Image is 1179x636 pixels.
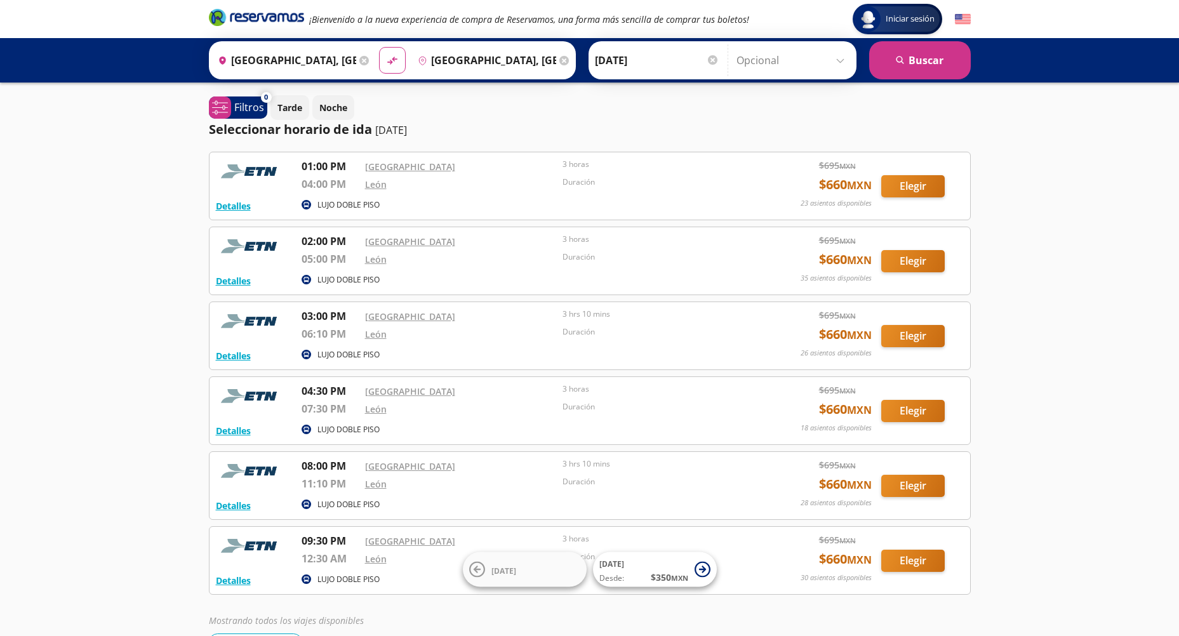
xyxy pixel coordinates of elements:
[801,348,872,359] p: 26 asientos disponibles
[881,13,940,25] span: Iniciar sesión
[312,95,354,120] button: Noche
[302,458,359,474] p: 08:00 PM
[209,8,304,30] a: Brand Logo
[563,551,754,562] p: Duración
[216,574,251,587] button: Detalles
[801,273,872,284] p: 35 asientos disponibles
[563,176,754,188] p: Duración
[365,478,387,490] a: León
[801,423,872,434] p: 18 asientos disponibles
[819,234,856,247] span: $ 695
[847,253,872,267] small: MXN
[819,159,856,172] span: $ 695
[270,95,309,120] button: Tarde
[563,159,754,170] p: 3 horas
[317,199,380,211] p: LUJO DOBLE PISO
[234,100,264,115] p: Filtros
[839,311,856,321] small: MXN
[955,11,971,27] button: English
[463,552,587,587] button: [DATE]
[736,44,850,76] input: Opcional
[801,573,872,583] p: 30 asientos disponibles
[491,565,516,576] span: [DATE]
[563,234,754,245] p: 3 horas
[563,251,754,263] p: Duración
[563,458,754,470] p: 3 hrs 10 mins
[302,308,359,324] p: 03:00 PM
[819,475,872,494] span: $ 660
[216,308,286,334] img: RESERVAMOS
[317,274,380,286] p: LUJO DOBLE PISO
[847,328,872,342] small: MXN
[881,175,945,197] button: Elegir
[216,383,286,409] img: RESERVAMOS
[302,234,359,249] p: 02:00 PM
[651,571,688,584] span: $ 350
[302,401,359,416] p: 07:30 PM
[847,403,872,417] small: MXN
[881,400,945,422] button: Elegir
[302,476,359,491] p: 11:10 PM
[319,101,347,114] p: Noche
[365,385,455,397] a: [GEOGRAPHIC_DATA]
[847,553,872,567] small: MXN
[819,308,856,322] span: $ 695
[819,550,872,569] span: $ 660
[302,159,359,174] p: 01:00 PM
[563,533,754,545] p: 3 horas
[365,535,455,547] a: [GEOGRAPHIC_DATA]
[365,235,455,248] a: [GEOGRAPHIC_DATA]
[819,383,856,397] span: $ 695
[595,44,719,76] input: Elegir Fecha
[365,253,387,265] a: León
[216,458,286,484] img: RESERVAMOS
[216,499,251,512] button: Detalles
[869,41,971,79] button: Buscar
[216,199,251,213] button: Detalles
[213,44,356,76] input: Buscar Origen
[216,424,251,437] button: Detalles
[819,533,856,547] span: $ 695
[801,498,872,508] p: 28 asientos disponibles
[413,44,556,76] input: Buscar Destino
[277,101,302,114] p: Tarde
[563,401,754,413] p: Duración
[317,349,380,361] p: LUJO DOBLE PISO
[599,559,624,569] span: [DATE]
[839,536,856,545] small: MXN
[209,120,372,139] p: Seleccionar horario de ida
[365,310,455,322] a: [GEOGRAPHIC_DATA]
[819,325,872,344] span: $ 660
[365,553,387,565] a: León
[365,161,455,173] a: [GEOGRAPHIC_DATA]
[801,198,872,209] p: 23 asientos disponibles
[365,178,387,190] a: León
[317,574,380,585] p: LUJO DOBLE PISO
[302,326,359,341] p: 06:10 PM
[839,161,856,171] small: MXN
[264,92,268,103] span: 0
[209,96,267,119] button: 0Filtros
[317,424,380,435] p: LUJO DOBLE PISO
[302,383,359,399] p: 04:30 PM
[317,499,380,510] p: LUJO DOBLE PISO
[847,178,872,192] small: MXN
[365,328,387,340] a: León
[302,551,359,566] p: 12:30 AM
[819,250,872,269] span: $ 660
[819,175,872,194] span: $ 660
[563,476,754,487] p: Duración
[216,349,251,362] button: Detalles
[563,383,754,395] p: 3 horas
[216,274,251,288] button: Detalles
[839,236,856,246] small: MXN
[302,176,359,192] p: 04:00 PM
[839,386,856,395] small: MXN
[365,403,387,415] a: León
[216,159,286,184] img: RESERVAMOS
[302,251,359,267] p: 05:00 PM
[365,460,455,472] a: [GEOGRAPHIC_DATA]
[216,234,286,259] img: RESERVAMOS
[216,533,286,559] img: RESERVAMOS
[819,458,856,472] span: $ 695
